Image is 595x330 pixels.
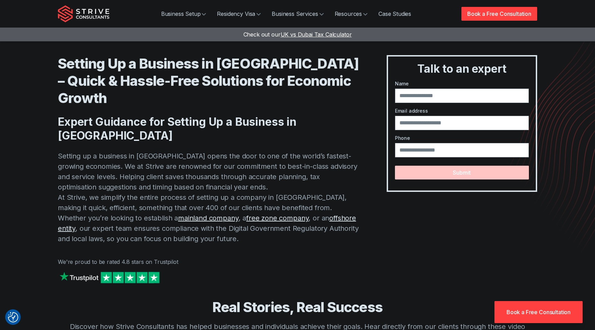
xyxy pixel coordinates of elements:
h2: Expert Guidance for Setting Up a Business in [GEOGRAPHIC_DATA] [58,115,359,143]
a: Check out ourUK vs Dubai Tax Calculator [243,31,352,38]
a: Business Services [266,7,329,21]
button: Consent Preferences [8,312,18,322]
h3: Real Stories, Real Success [58,299,537,316]
a: Resources [329,7,373,21]
label: Name [395,80,529,87]
a: mainland company [178,214,238,222]
button: Submit [395,166,529,179]
a: free zone company [246,214,309,222]
img: Revisit consent button [8,312,18,322]
a: Business Setup [156,7,212,21]
h3: Talk to an expert [391,62,533,76]
label: Phone [395,134,529,142]
p: Setting up a business in [GEOGRAPHIC_DATA] opens the door to one of the world’s fastest-growing e... [58,151,359,244]
span: UK vs Dubai Tax Calculator [281,31,352,38]
h1: Setting Up a Business in [GEOGRAPHIC_DATA] – Quick & Hassle-Free Solutions for Economic Growth [58,55,359,107]
p: We're proud to be rated 4.8 stars on Trustpilot [58,258,359,266]
a: Case Studies [373,7,417,21]
a: Book a Free Consultation [494,301,583,323]
label: Email address [395,107,529,114]
img: Strive on Trustpilot [58,270,161,285]
a: Book a Free Consultation [461,7,537,21]
img: Strive Consultants [58,5,109,22]
a: Residency Visa [211,7,266,21]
